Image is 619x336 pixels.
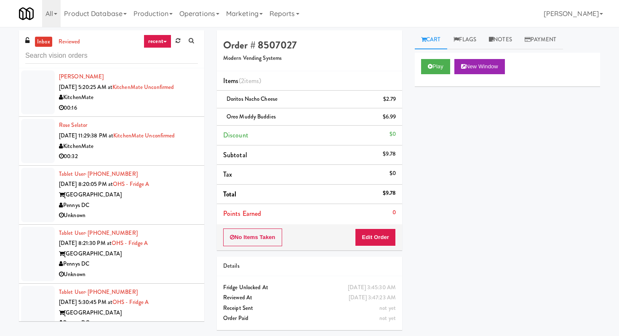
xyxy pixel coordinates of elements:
[483,30,518,49] a: Notes
[59,298,112,306] span: [DATE] 5:30:45 PM at
[59,170,138,178] a: Tablet User· [PHONE_NUMBER]
[59,210,198,221] div: Unknown
[59,308,198,318] div: [GEOGRAPHIC_DATA]
[383,149,396,159] div: $9.78
[59,141,198,152] div: KitchenMate
[59,288,138,296] a: Tablet User· [PHONE_NUMBER]
[383,112,396,122] div: $6.99
[421,59,450,74] button: Play
[223,130,248,140] span: Discount
[59,103,198,113] div: 00:16
[390,168,396,179] div: $0
[348,282,396,293] div: [DATE] 3:45:30 AM
[244,76,259,86] ng-pluralize: items
[383,188,396,199] div: $9.78
[112,83,174,91] a: KitchenMate Unconfirmed
[392,207,396,218] div: 0
[59,190,198,200] div: [GEOGRAPHIC_DATA]
[239,76,261,86] span: (2 )
[112,239,148,247] a: OHS - Fridge A
[35,37,52,47] a: inbox
[112,298,149,306] a: OHS - Fridge A
[59,92,198,103] div: KitchenMate
[223,169,232,179] span: Tax
[379,304,396,312] span: not yet
[227,113,276,121] span: Oreo Muddy Buddies
[518,30,563,49] a: Payment
[355,228,396,246] button: Edit Order
[454,59,505,74] button: New Window
[19,117,204,165] li: Rose Selator[DATE] 11:29:38 PM atKitchenMate UnconfirmedKitchenMate00:32
[223,55,396,62] h5: Modern Vending Systems
[59,121,87,129] a: Rose Selator
[113,180,149,188] a: OHS - Fridge A
[223,150,247,160] span: Subtotal
[379,314,396,322] span: not yet
[223,40,396,51] h4: Order # 8507027
[85,229,138,237] span: · [PHONE_NUMBER]
[223,189,237,199] span: Total
[447,30,483,49] a: Flags
[223,282,396,293] div: Fridge Unlocked At
[19,68,204,117] li: [PERSON_NAME][DATE] 5:20:25 AM atKitchenMate UnconfirmedKitchenMate00:16
[59,83,112,91] span: [DATE] 5:20:25 AM at
[19,6,34,21] img: Micromart
[349,293,396,303] div: [DATE] 3:47:23 AM
[390,129,396,140] div: $0
[19,166,204,225] li: Tablet User· [PHONE_NUMBER][DATE] 8:20:05 PM atOHS - Fridge A[GEOGRAPHIC_DATA]Pennys DCUnknown
[59,229,138,237] a: Tablet User· [PHONE_NUMBER]
[223,313,396,324] div: Order Paid
[223,303,396,314] div: Receipt Sent
[223,76,261,86] span: Items
[59,239,112,247] span: [DATE] 8:21:30 PM at
[59,180,113,188] span: [DATE] 8:20:05 PM at
[85,170,138,178] span: · [PHONE_NUMBER]
[59,132,113,140] span: [DATE] 11:29:38 PM at
[59,259,198,269] div: Pennys DC
[56,37,83,47] a: reviewed
[25,48,198,64] input: Search vision orders
[59,249,198,259] div: [GEOGRAPHIC_DATA]
[415,30,447,49] a: Cart
[59,73,104,81] a: [PERSON_NAME]
[113,132,175,140] a: KitchenMate Unconfirmed
[383,94,396,105] div: $2.79
[223,209,261,218] span: Points Earned
[59,200,198,211] div: Pennys DC
[85,288,138,296] span: · [PHONE_NUMBER]
[59,318,198,328] div: Pennys DC
[144,35,171,48] a: recent
[223,293,396,303] div: Reviewed At
[59,151,198,162] div: 00:32
[227,95,277,103] span: Doritos Nacho Cheese
[19,225,204,284] li: Tablet User· [PHONE_NUMBER][DATE] 8:21:30 PM atOHS - Fridge A[GEOGRAPHIC_DATA]Pennys DCUnknown
[223,261,396,271] div: Details
[223,228,282,246] button: No Items Taken
[59,269,198,280] div: Unknown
